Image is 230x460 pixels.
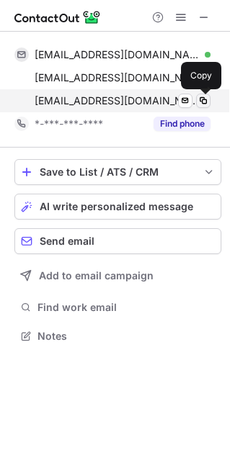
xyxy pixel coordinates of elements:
[14,194,221,220] button: AI write personalized message
[40,201,193,212] span: AI write personalized message
[40,166,196,178] div: Save to List / ATS / CRM
[14,297,221,317] button: Find work email
[154,117,211,131] button: Reveal Button
[14,228,221,254] button: Send email
[37,301,216,314] span: Find work email
[35,71,200,84] span: [EMAIL_ADDRESS][DOMAIN_NAME]
[14,263,221,289] button: Add to email campaign
[35,48,200,61] span: [EMAIL_ADDRESS][DOMAIN_NAME]
[14,9,101,26] img: ContactOut v5.3.10
[37,330,216,343] span: Notes
[40,235,94,247] span: Send email
[14,326,221,346] button: Notes
[35,94,200,107] span: [EMAIL_ADDRESS][DOMAIN_NAME]
[14,159,221,185] button: save-profile-one-click
[39,270,154,281] span: Add to email campaign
